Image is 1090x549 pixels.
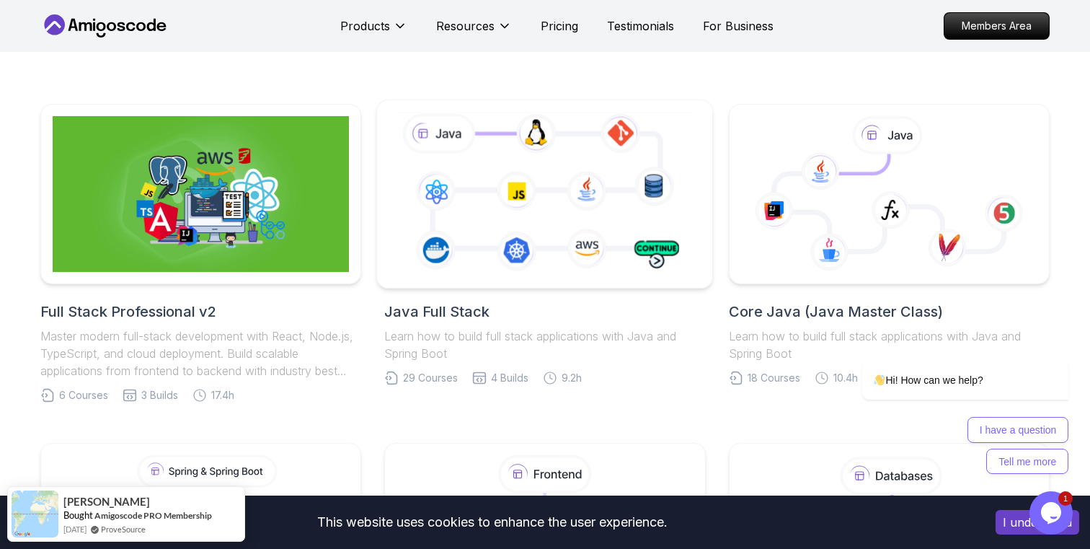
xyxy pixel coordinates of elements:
[944,12,1050,40] a: Members Area
[40,104,361,403] a: Full Stack Professional v2Full Stack Professional v2Master modern full-stack development with Rea...
[436,17,512,46] button: Resources
[340,17,390,35] p: Products
[94,510,212,521] a: Amigoscode PRO Membership
[63,496,150,508] span: [PERSON_NAME]
[11,506,974,538] div: This website uses cookies to enhance the user experience.
[384,302,705,322] h2: Java Full Stack
[729,302,1050,322] h2: Core Java (Java Master Class)
[141,388,178,403] span: 3 Builds
[729,104,1050,385] a: Core Java (Java Master Class)Learn how to build full stack applications with Java and Spring Boot...
[748,371,800,385] span: 18 Courses
[562,371,582,385] span: 9.2h
[703,17,774,35] a: For Business
[40,302,361,322] h2: Full Stack Professional v2
[541,17,578,35] a: Pricing
[729,328,1050,362] p: Learn how to build full stack applications with Java and Spring Boot
[436,17,495,35] p: Resources
[12,491,58,537] img: provesource social proof notification image
[384,104,705,385] a: Java Full StackLearn how to build full stack applications with Java and Spring Boot29 Courses4 Bu...
[53,116,349,272] img: Full Stack Professional v2
[63,509,93,521] span: Bought
[996,510,1079,535] button: Accept cookies
[384,328,705,362] p: Learn how to build full stack applications with Java and Spring Boot
[101,523,146,535] a: ProveSource
[59,388,108,403] span: 6 Courses
[816,230,1076,484] iframe: chat widget
[491,371,528,385] span: 4 Builds
[40,328,361,379] p: Master modern full-stack development with React, Node.js, TypeScript, and cloud deployment. Build...
[944,13,1049,39] p: Members Area
[63,523,87,535] span: [DATE]
[607,17,674,35] a: Testimonials
[340,17,407,46] button: Products
[1029,491,1076,535] iframe: chat widget
[211,388,234,403] span: 17.4h
[403,371,458,385] span: 29 Courses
